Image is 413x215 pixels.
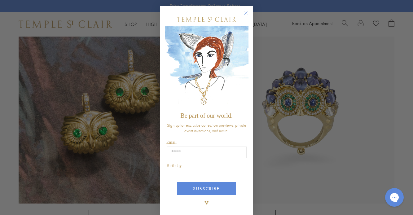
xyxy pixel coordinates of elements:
[167,147,247,158] input: Email
[166,140,177,145] span: Email
[167,122,246,134] span: Sign up for exclusive collection previews, private event invitations, and more.
[180,112,232,119] span: Be part of our world.
[167,163,182,168] span: Birthday
[177,17,236,22] img: Temple St. Clair
[177,182,236,195] button: SUBSCRIBE
[382,186,407,209] iframe: Gorgias live chat messenger
[200,196,213,209] img: TSC
[165,26,248,109] img: c4a9eb12-d91a-4d4a-8ee0-386386f4f338.jpeg
[245,12,253,20] button: Close dialog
